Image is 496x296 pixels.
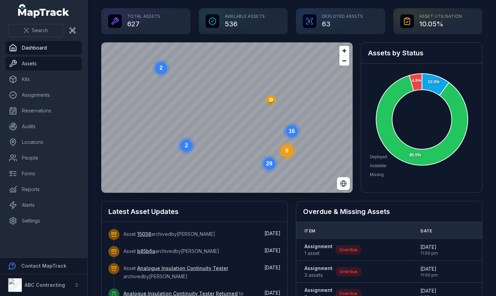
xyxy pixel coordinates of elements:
a: Assignment3 assets [304,265,332,279]
a: Dashboard [5,41,82,55]
span: Deployed [370,154,387,159]
a: 15038 [137,231,151,238]
strong: Contact MapTrack [21,263,66,269]
time: 30/08/2024, 11:00:00 pm [420,244,438,256]
span: [DATE] [264,247,280,253]
h2: Overdue & Missing Assets [303,207,475,216]
a: Forms [5,167,82,180]
a: b85b6a [137,248,155,255]
a: MapTrack [18,4,69,18]
a: Assignments [5,88,82,102]
div: Overdue [335,267,362,277]
span: Date [420,228,432,234]
a: People [5,151,82,165]
time: 29/11/2024, 11:00:00 pm [420,266,438,278]
time: 02/09/2025, 12:02:43 pm [264,265,280,270]
a: Alerts [5,198,82,212]
button: Zoom in [339,46,349,56]
a: Assignment1 asset [304,243,332,257]
a: Reservations [5,104,82,118]
a: Settings [5,214,82,228]
h2: Assets by Status [368,48,475,58]
span: [DATE] [420,287,437,294]
span: Asset archived by [PERSON_NAME] [123,231,215,237]
canvas: Map [101,42,353,193]
a: Analogue Insulation Continuity Tester [137,265,228,272]
strong: Assignment [304,287,332,294]
div: Overdue [335,245,362,255]
span: 1 asset [304,250,332,257]
button: Zoom out [339,56,349,66]
span: Item [304,228,315,234]
text: 2 [185,143,188,148]
span: [DATE] [264,290,280,296]
a: Kits [5,72,82,86]
span: Asset archived by [PERSON_NAME] [123,248,219,254]
span: Available [370,163,386,168]
strong: Assignment [304,265,332,272]
strong: Assignment [304,243,332,250]
time: 02/09/2025, 12:02:40 pm [264,290,280,296]
button: Search [8,24,63,37]
span: [DATE] [264,230,280,236]
a: Reports [5,183,82,196]
span: 11:00 pm [420,272,438,278]
a: Audits [5,120,82,133]
a: Locations [5,135,82,149]
span: [DATE] [420,266,438,272]
span: 11:00 pm [420,251,438,256]
text: 2 [160,65,163,71]
time: 02/09/2025, 12:03:47 pm [264,230,280,236]
h2: Latest Asset Updates [108,207,280,216]
span: [DATE] [264,265,280,270]
strong: ABC Contracting [25,282,65,288]
text: 16 [289,128,295,134]
text: 6 [286,148,289,153]
span: Search [32,27,48,34]
text: 29 [266,161,272,166]
button: Switch to Satellite View [337,177,350,190]
a: Assets [5,57,82,70]
time: 02/09/2025, 12:03:34 pm [264,247,280,253]
span: Missing [370,172,384,177]
span: 3 assets [304,272,332,279]
span: [DATE] [420,244,438,251]
span: Asset archived by [PERSON_NAME] [123,265,228,279]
